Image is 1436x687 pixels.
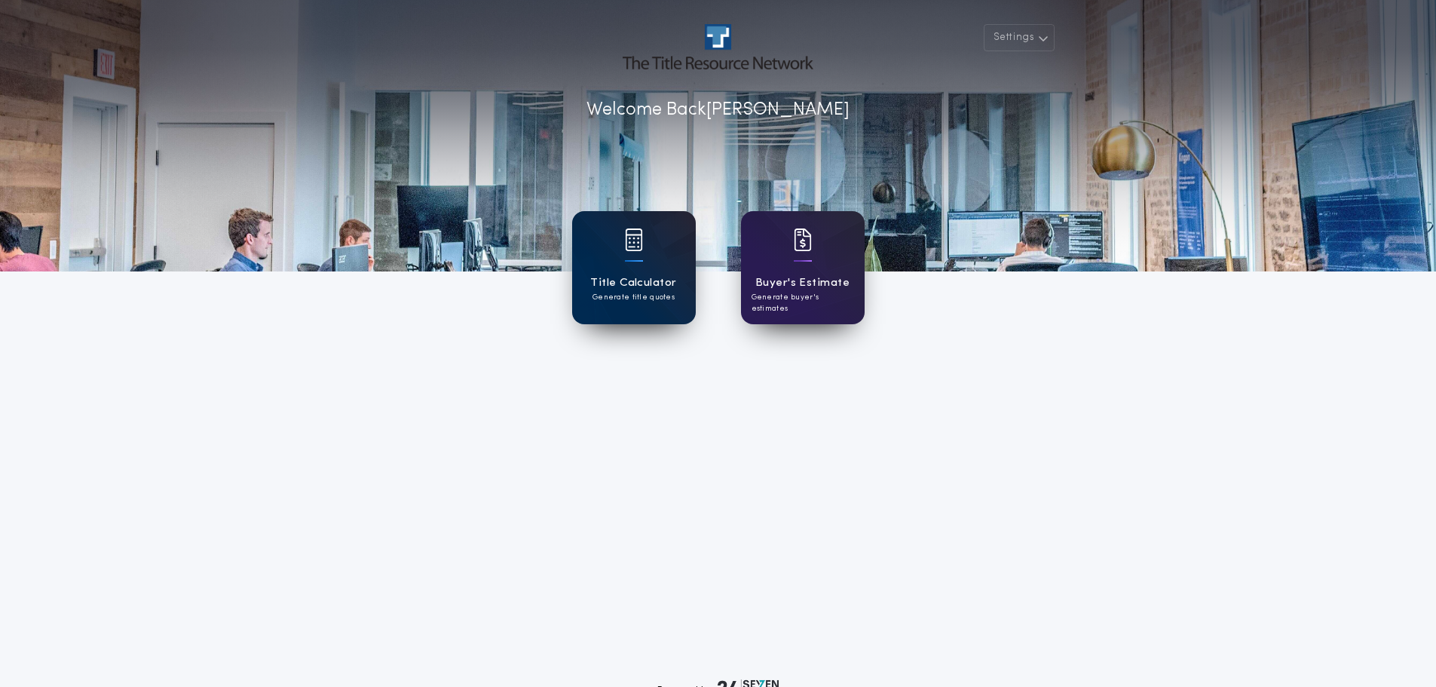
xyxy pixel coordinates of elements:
img: account-logo [623,24,813,69]
a: card iconTitle CalculatorGenerate title quotes [572,211,696,324]
a: card iconBuyer's EstimateGenerate buyer's estimates [741,211,865,324]
img: card icon [794,228,812,251]
h1: Buyer's Estimate [755,274,850,292]
p: Welcome Back [PERSON_NAME] [586,97,850,124]
h1: Title Calculator [590,274,676,292]
button: Settings [984,24,1055,51]
img: card icon [625,228,643,251]
p: Generate buyer's estimates [752,292,854,314]
p: Generate title quotes [592,292,675,303]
